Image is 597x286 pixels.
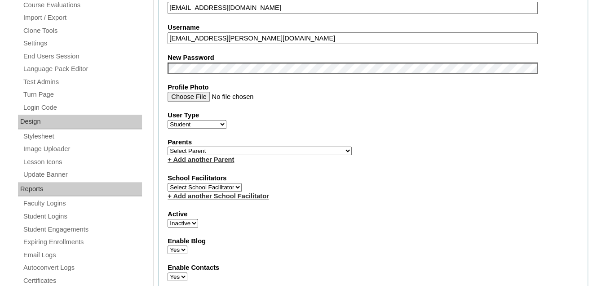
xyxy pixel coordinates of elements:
[22,224,142,235] a: Student Engagements
[22,63,142,75] a: Language Pack Editor
[22,169,142,180] a: Update Banner
[22,38,142,49] a: Settings
[22,12,142,23] a: Import / Export
[22,131,142,142] a: Stylesheet
[22,237,142,248] a: Expiring Enrollments
[18,182,142,197] div: Reports
[168,23,579,32] label: Username
[168,237,579,246] label: Enable Blog
[22,262,142,273] a: Autoconvert Logs
[22,211,142,222] a: Student Logins
[168,156,234,163] a: + Add another Parent
[22,89,142,100] a: Turn Page
[168,111,579,120] label: User Type
[22,25,142,36] a: Clone Tools
[168,83,579,92] label: Profile Photo
[22,143,142,155] a: Image Uploader
[22,198,142,209] a: Faculty Logins
[168,210,579,219] label: Active
[168,53,579,63] label: New Password
[22,156,142,168] a: Lesson Icons
[22,51,142,62] a: End Users Session
[168,192,269,200] a: + Add another School Facilitator
[168,138,579,147] label: Parents
[168,174,579,183] label: School Facilitators
[22,102,142,113] a: Login Code
[18,115,142,129] div: Design
[168,263,579,273] label: Enable Contacts
[22,250,142,261] a: Email Logs
[22,76,142,88] a: Test Admins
